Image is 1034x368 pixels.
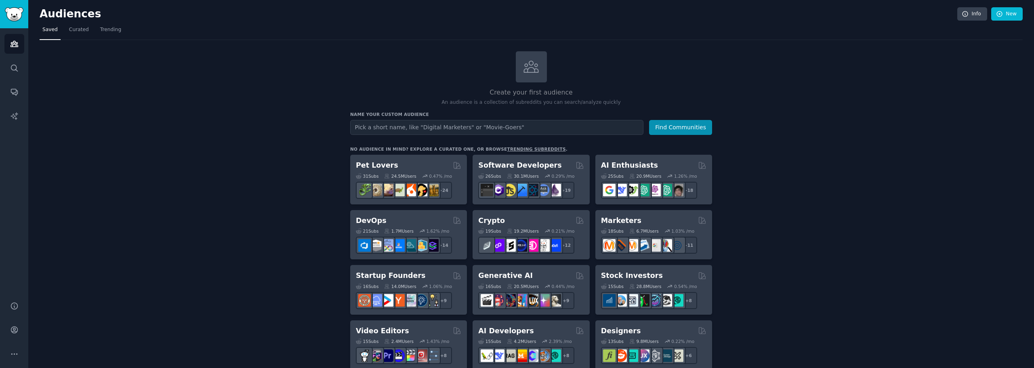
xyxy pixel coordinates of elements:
h2: Startup Founders [356,271,425,281]
img: PlatformEngineers [426,239,439,252]
img: herpetology [358,184,371,196]
img: LangChain [481,349,493,362]
img: StocksAndTrading [648,294,661,307]
img: postproduction [426,349,439,362]
div: 26 Sub s [478,173,501,179]
img: SaaS [370,294,382,307]
div: + 9 [435,292,452,309]
img: leopardgeckos [381,184,393,196]
span: Trending [100,26,121,34]
img: dividends [603,294,616,307]
h2: Generative AI [478,271,533,281]
div: 20.5M Users [507,284,539,289]
img: OpenSourceAI [526,349,538,362]
img: DeepSeek [614,184,627,196]
div: 0.47 % /mo [429,173,452,179]
div: 1.43 % /mo [427,339,450,344]
img: software [481,184,493,196]
div: + 6 [680,347,697,364]
div: 24.5M Users [384,173,416,179]
h2: Video Editors [356,326,409,336]
h2: Marketers [601,216,641,226]
img: bigseo [614,239,627,252]
div: 20.9M Users [629,173,661,179]
img: Forex [626,294,638,307]
div: 0.22 % /mo [671,339,694,344]
img: AWS_Certified_Experts [370,239,382,252]
div: 19 Sub s [478,228,501,234]
h2: Audiences [40,8,957,21]
img: ArtificalIntelligence [671,184,683,196]
div: 6.7M Users [629,228,659,234]
img: DevOpsLinks [392,239,405,252]
div: 0.29 % /mo [552,173,575,179]
div: 28.8M Users [629,284,661,289]
h2: Stock Investors [601,271,663,281]
img: OpenAIDev [648,184,661,196]
img: technicalanalysis [671,294,683,307]
h2: Crypto [478,216,505,226]
div: 13 Sub s [601,339,624,344]
div: 1.62 % /mo [427,228,450,234]
img: DreamBooth [549,294,561,307]
div: No audience in mind? Explore a curated one, or browse . [350,146,567,152]
div: + 19 [557,182,574,199]
img: Entrepreneurship [415,294,427,307]
img: iOSProgramming [515,184,527,196]
img: 0xPolygon [492,239,504,252]
img: dalle2 [492,294,504,307]
img: userexperience [648,349,661,362]
div: + 24 [435,182,452,199]
a: New [991,7,1023,21]
img: ethfinance [481,239,493,252]
div: 1.03 % /mo [671,228,694,234]
img: sdforall [515,294,527,307]
div: 19.2M Users [507,228,539,234]
img: googleads [648,239,661,252]
div: 0.54 % /mo [674,284,697,289]
img: ethstaker [503,239,516,252]
img: turtle [392,184,405,196]
div: 1.26 % /mo [674,173,697,179]
img: aivideo [481,294,493,307]
div: 0.44 % /mo [552,284,575,289]
div: 30.1M Users [507,173,539,179]
div: 31 Sub s [356,173,378,179]
div: + 9 [557,292,574,309]
span: Curated [69,26,89,34]
h3: Name your custom audience [350,111,712,117]
h2: AI Enthusiasts [601,160,658,170]
img: GoogleGeminiAI [603,184,616,196]
a: Info [957,7,987,21]
img: AIDevelopersSociety [549,349,561,362]
img: AItoolsCatalog [626,184,638,196]
div: 16 Sub s [478,284,501,289]
img: EntrepreneurRideAlong [358,294,371,307]
div: + 12 [557,237,574,254]
div: + 11 [680,237,697,254]
img: dogbreed [426,184,439,196]
div: 1.7M Users [384,228,414,234]
h2: DevOps [356,216,387,226]
div: + 18 [680,182,697,199]
img: finalcutpro [404,349,416,362]
p: An audience is a collection of subreddits you can search/analyze quickly [350,99,712,106]
img: platformengineering [404,239,416,252]
img: elixir [549,184,561,196]
div: 9.8M Users [629,339,659,344]
div: 15 Sub s [478,339,501,344]
img: AskMarketing [626,239,638,252]
img: growmybusiness [426,294,439,307]
img: startup [381,294,393,307]
img: cockatiel [404,184,416,196]
img: swingtrading [660,294,672,307]
div: + 8 [435,347,452,364]
span: Saved [42,26,58,34]
img: starryai [537,294,550,307]
div: + 8 [680,292,697,309]
img: ValueInvesting [614,294,627,307]
img: Emailmarketing [637,239,649,252]
a: trending subreddits [507,147,565,151]
img: DeepSeek [492,349,504,362]
div: 2.39 % /mo [549,339,572,344]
